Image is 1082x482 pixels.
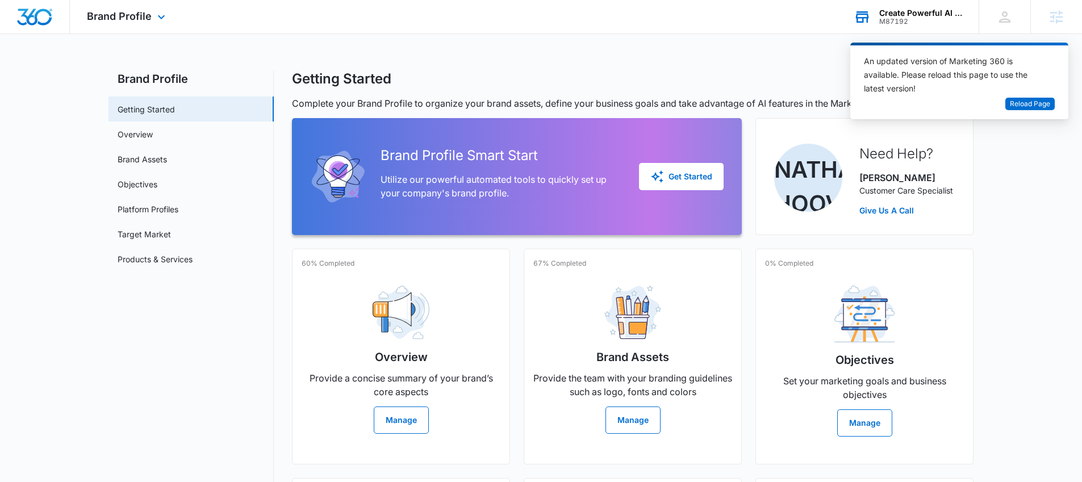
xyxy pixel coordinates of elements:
[524,249,742,464] a: 67% CompletedBrand AssetsProvide the team with your branding guidelines such as logo, fonts and c...
[292,97,974,110] p: Complete your Brand Profile to organize your brand assets, define your business goals and take ad...
[292,70,391,87] h1: Getting Started
[375,349,428,366] h2: Overview
[859,144,953,164] h2: Need Help?
[639,163,724,190] button: Get Started
[292,249,510,464] a: 60% CompletedOverviewProvide a concise summary of your brand’s core aspectsManage
[118,228,171,240] a: Target Market
[381,145,621,166] h2: Brand Profile Smart Start
[533,258,586,269] p: 67% Completed
[1005,98,1055,111] button: Reload Page
[118,103,175,115] a: Getting Started
[126,67,191,74] div: Keywords by Traffic
[755,249,974,464] a: 0% CompletedObjectivesSet your marketing goals and business objectivesManage
[118,153,167,165] a: Brand Assets
[118,203,178,215] a: Platform Profiles
[859,204,953,216] a: Give Us A Call
[30,30,125,39] div: Domain: [DOMAIN_NAME]
[765,258,813,269] p: 0% Completed
[113,66,122,75] img: tab_keywords_by_traffic_grey.svg
[1010,99,1050,110] span: Reload Page
[118,128,153,140] a: Overview
[118,253,193,265] a: Products & Services
[108,70,274,87] h2: Brand Profile
[302,371,500,399] p: Provide a concise summary of your brand’s core aspects
[302,258,354,269] p: 60% Completed
[835,351,894,368] h2: Objectives
[859,171,953,185] p: [PERSON_NAME]
[87,10,152,22] span: Brand Profile
[43,67,102,74] div: Domain Overview
[32,18,56,27] div: v 4.0.25
[879,9,962,18] div: account name
[605,406,661,434] button: Manage
[18,30,27,39] img: website_grey.svg
[374,406,429,434] button: Manage
[18,18,27,27] img: logo_orange.svg
[31,66,40,75] img: tab_domain_overview_orange.svg
[533,371,732,399] p: Provide the team with your branding guidelines such as logo, fonts and colors
[118,178,157,190] a: Objectives
[837,409,892,437] button: Manage
[774,144,842,212] img: Nathan Hoover
[765,374,964,401] p: Set your marketing goals and business objectives
[596,349,669,366] h2: Brand Assets
[650,170,712,183] div: Get Started
[879,18,962,26] div: account id
[859,185,953,196] p: Customer Care Specialist
[864,55,1041,95] div: An updated version of Marketing 360 is available. Please reload this page to use the latest version!
[381,173,621,200] p: Utilize our powerful automated tools to quickly set up your company's brand profile.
